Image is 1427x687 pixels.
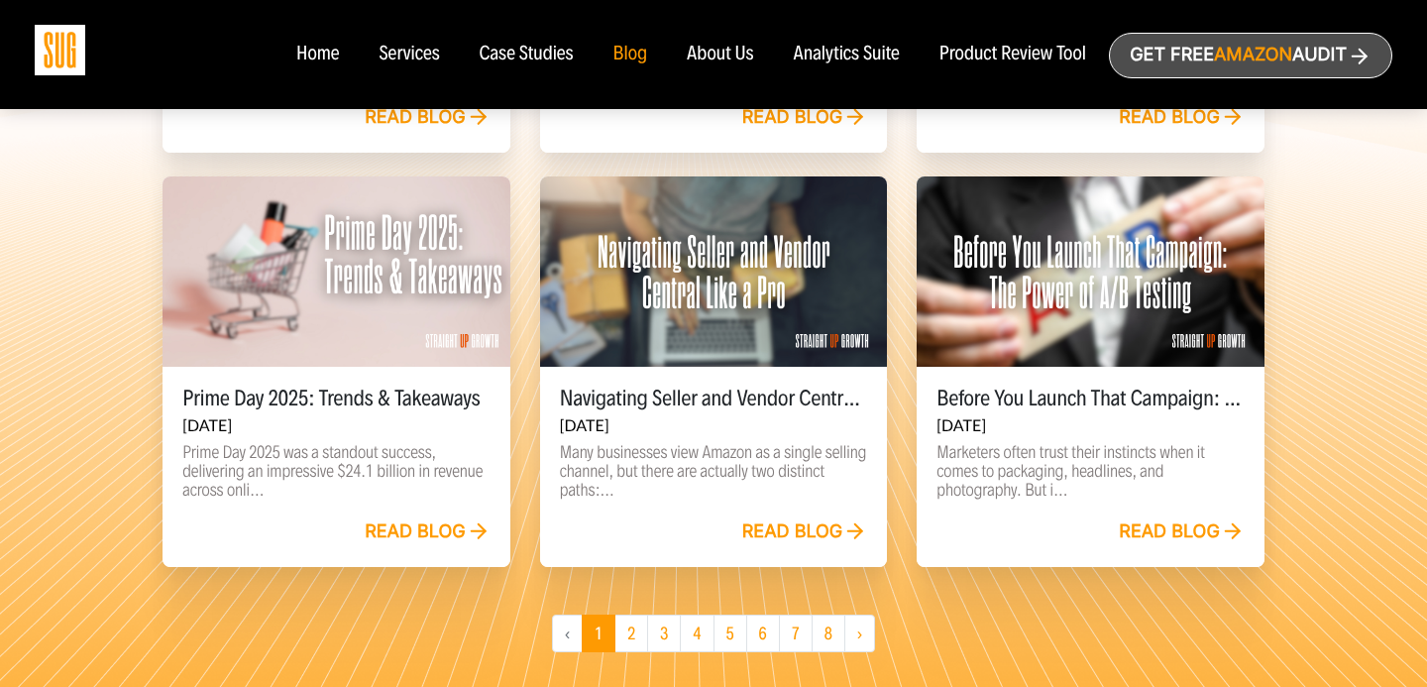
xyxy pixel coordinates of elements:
[939,44,1086,65] a: Product Review Tool
[1119,107,1245,129] a: Read blog
[647,615,681,652] a: 3
[365,521,491,543] a: Read blog
[296,44,339,65] a: Home
[844,615,875,652] a: Next »
[560,443,868,500] p: Many businesses view Amazon as a single selling channel, but there are actually two distinct path...
[182,416,491,435] h6: [DATE]
[779,615,813,652] a: 7
[560,416,868,435] h6: [DATE]
[746,615,780,652] a: 6
[794,44,900,65] a: Analytics Suite
[1214,45,1292,65] span: Amazon
[365,107,491,129] a: Read blog
[742,521,868,543] a: Read blog
[35,25,85,75] img: Sug
[379,44,439,65] a: Services
[936,443,1245,500] p: Marketers often trust their instincts when it comes to packaging, headlines, and photography. But...
[713,615,747,652] a: 5
[812,615,845,652] a: 8
[182,387,491,410] h5: Prime Day 2025: Trends & Takeaways
[182,443,491,500] p: Prime Day 2025 was a standout success, delivering an impressive $24.1 billion in revenue across o...
[1119,521,1245,543] a: Read blog
[614,615,648,652] a: 2
[687,44,754,65] a: About Us
[552,615,583,652] li: « Previous
[936,416,1245,435] h6: [DATE]
[582,615,615,652] span: 1
[560,387,868,410] h5: Navigating Seller and Vendor Central Like a Pro
[480,44,574,65] a: Case Studies
[742,107,868,129] a: Read blog
[613,44,648,65] a: Blog
[1109,33,1392,78] a: Get freeAmazonAudit
[680,615,713,652] a: 4
[936,387,1245,410] h5: Before You Launch That Campaign: The Power of A/B Testing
